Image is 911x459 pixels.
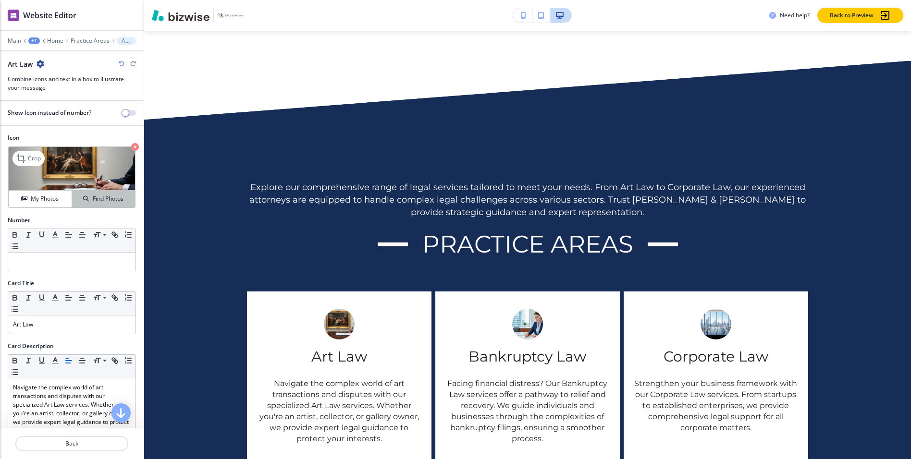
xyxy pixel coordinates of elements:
h5: Art Law [311,347,367,366]
p: Crop [28,154,41,163]
h2: Show Icon instead of number? [8,109,91,117]
button: Find Photos [72,191,135,207]
img: editor icon [8,10,19,21]
p: Navigate the complex world of art transactions and disputes with our specialized Art Law services... [257,378,422,444]
p: Strengthen your business framework with our Corporate Law services. From startups to established ... [633,378,799,433]
button: Practice Areas [71,37,110,44]
h3: Combine icons and text in a box to illustrate your message [8,75,136,92]
h3: Need help? [780,11,810,20]
img: Bizwise Logo [152,10,209,21]
p: Facing financial distress? Our Bankruptcy Law services offer a pathway to relief and recovery. We... [445,378,610,444]
p: Back [16,439,127,448]
h2: Number [8,216,30,225]
h5: Bankruptcy Law [468,347,586,366]
button: My Photos [9,191,72,207]
div: CropMy PhotosFind Photos [8,146,136,208]
img: Bankruptcy Law [512,309,543,339]
h2: Icon [8,133,136,142]
div: Crop [12,151,45,166]
button: Home [47,37,63,44]
p: Navigate the complex world of art transactions and disputes with our specialized Art Law services... [13,383,131,435]
p: Explore our comprehensive range of legal services tailored to meet your needs. From Art Law to Co... [247,181,808,219]
h2: Website Editor [23,10,76,21]
h5: Corporate Law [664,347,768,366]
h2: Art Law [8,59,33,69]
p: Back to Preview [830,11,874,20]
img: Your Logo [218,13,244,18]
h4: My Photos [31,194,59,203]
button: +1 [28,37,40,44]
h3: Practice Areas [422,229,633,261]
h2: Card Title [8,279,34,288]
h2: Card Description [8,342,54,350]
button: Art Law [117,37,136,45]
button: Back to Preview [817,8,903,23]
img: Art Law [324,309,355,339]
button: Back [15,436,128,451]
button: Main [8,37,21,44]
p: Art Law [122,37,131,44]
img: Corporate Law [701,309,731,339]
p: Art Law [13,320,131,329]
h4: Find Photos [93,194,123,203]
